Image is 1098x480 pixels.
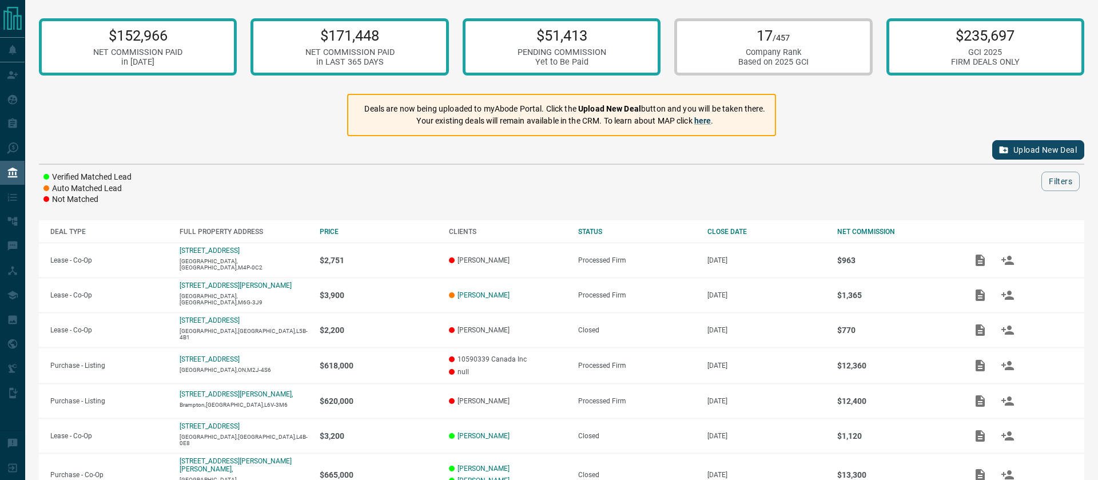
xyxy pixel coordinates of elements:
[180,228,308,236] div: FULL PROPERTY ADDRESS
[180,434,308,446] p: [GEOGRAPHIC_DATA],[GEOGRAPHIC_DATA],L4B-0E8
[994,326,1021,334] span: Match Clients
[578,471,696,479] div: Closed
[738,57,809,67] div: Based on 2025 GCI
[738,27,809,44] p: 17
[457,465,510,473] a: [PERSON_NAME]
[364,103,765,115] p: Deals are now being uploaded to myAbode Portal. Click the button and you will be taken there.
[837,291,955,300] p: $1,365
[180,355,240,363] a: [STREET_ADDRESS]
[320,470,437,479] p: $665,000
[966,326,994,334] span: Add / View Documents
[305,47,395,57] div: NET COMMISSION PAID
[966,470,994,478] span: Add / View Documents
[180,281,292,289] a: [STREET_ADDRESS][PERSON_NAME]
[50,228,168,236] div: DEAL TYPE
[518,47,606,57] div: PENDING COMMISSION
[951,47,1020,57] div: GCI 2025
[93,57,182,67] div: in [DATE]
[738,47,809,57] div: Company Rank
[50,326,168,334] p: Lease - Co-Op
[320,396,437,406] p: $620,000
[773,33,790,43] span: /457
[180,293,308,306] p: [GEOGRAPHIC_DATA],[GEOGRAPHIC_DATA],M6G-3J9
[966,431,994,439] span: Add / View Documents
[707,228,825,236] div: CLOSE DATE
[50,256,168,264] p: Lease - Co-Op
[364,115,765,127] p: Your existing deals will remain available in the CRM. To learn about MAP click .
[994,361,1021,369] span: Match Clients
[320,431,437,441] p: $3,200
[449,397,567,405] p: [PERSON_NAME]
[93,47,182,57] div: NET COMMISSION PAID
[837,256,955,265] p: $963
[180,457,292,473] a: [STREET_ADDRESS][PERSON_NAME][PERSON_NAME],
[449,368,567,376] p: null
[951,57,1020,67] div: FIRM DEALS ONLY
[449,256,567,264] p: [PERSON_NAME]
[180,247,240,255] a: [STREET_ADDRESS]
[951,27,1020,44] p: $235,697
[837,396,955,406] p: $12,400
[180,422,240,430] p: [STREET_ADDRESS]
[457,291,510,299] a: [PERSON_NAME]
[837,431,955,441] p: $1,120
[578,291,696,299] div: Processed Firm
[837,470,955,479] p: $13,300
[93,27,182,44] p: $152,966
[320,361,437,370] p: $618,000
[966,361,994,369] span: Add / View Documents
[50,432,168,440] p: Lease - Co-Op
[694,116,711,125] a: here
[320,256,437,265] p: $2,751
[994,291,1021,299] span: Match Clients
[305,57,395,67] div: in LAST 365 DAYS
[578,228,696,236] div: STATUS
[707,256,825,264] p: [DATE]
[994,396,1021,404] span: Match Clients
[305,27,395,44] p: $171,448
[578,326,696,334] div: Closed
[457,432,510,440] a: [PERSON_NAME]
[449,326,567,334] p: [PERSON_NAME]
[966,291,994,299] span: Add / View Documents
[1041,172,1080,191] button: Filters
[578,432,696,440] div: Closed
[707,291,825,299] p: [DATE]
[992,140,1084,160] button: Upload New Deal
[707,471,825,479] p: [DATE]
[994,431,1021,439] span: Match Clients
[837,326,955,335] p: $770
[578,104,641,113] strong: Upload New Deal
[50,471,168,479] p: Purchase - Co-Op
[707,326,825,334] p: [DATE]
[707,397,825,405] p: [DATE]
[707,362,825,370] p: [DATE]
[320,228,437,236] div: PRICE
[518,57,606,67] div: Yet to Be Paid
[320,291,437,300] p: $3,900
[50,291,168,299] p: Lease - Co-Op
[449,355,567,363] p: 10590339 Canada Inc
[50,397,168,405] p: Purchase - Listing
[994,470,1021,478] span: Match Clients
[837,361,955,370] p: $12,360
[707,432,825,440] p: [DATE]
[837,228,955,236] div: NET COMMISSION
[966,396,994,404] span: Add / View Documents
[578,362,696,370] div: Processed Firm
[966,256,994,264] span: Add / View Documents
[518,27,606,44] p: $51,413
[180,390,293,398] a: [STREET_ADDRESS][PERSON_NAME],
[43,183,132,195] li: Auto Matched Lead
[320,326,437,335] p: $2,200
[180,367,308,373] p: [GEOGRAPHIC_DATA],ON,M2J-4S6
[578,397,696,405] div: Processed Firm
[43,172,132,183] li: Verified Matched Lead
[180,316,240,324] a: [STREET_ADDRESS]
